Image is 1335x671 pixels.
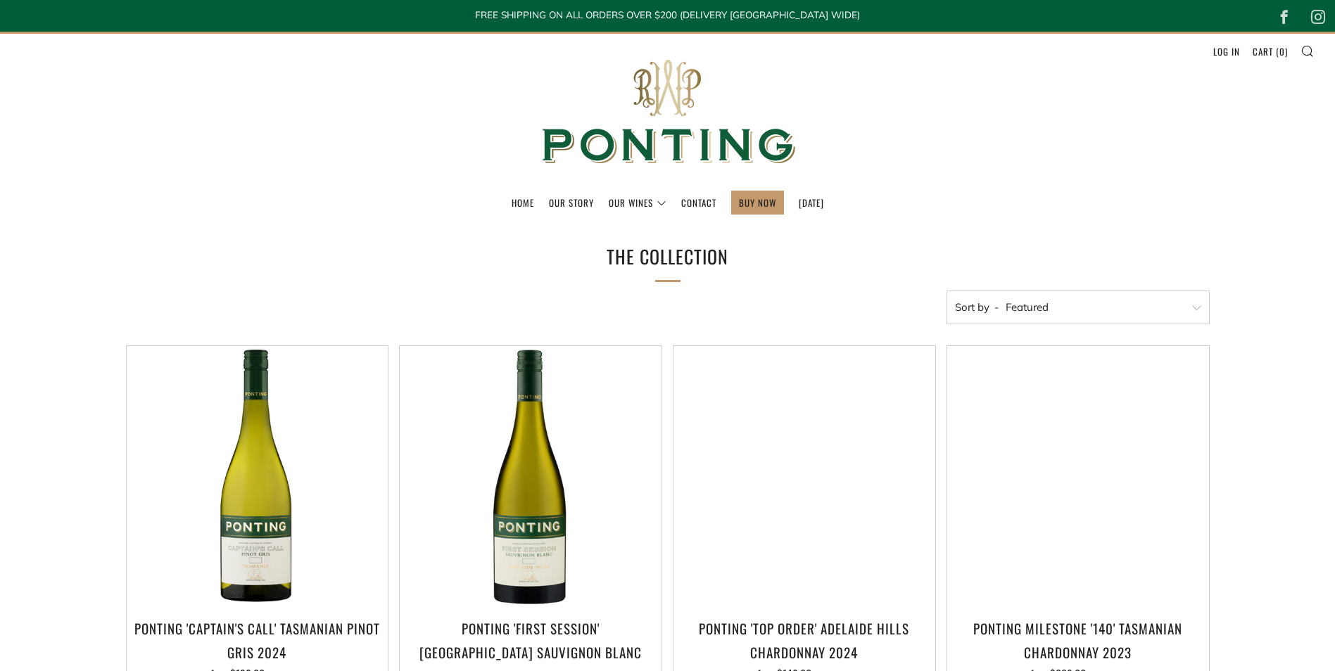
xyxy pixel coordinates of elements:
span: 0 [1279,44,1285,58]
img: Ponting Wines [527,34,809,191]
h3: Ponting Milestone '140' Tasmanian Chardonnay 2023 [954,616,1202,664]
a: Log in [1213,40,1240,63]
a: Home [512,191,534,214]
a: Our Wines [609,191,666,214]
a: Our Story [549,191,594,214]
h1: The Collection [457,241,879,274]
a: Cart (0) [1253,40,1288,63]
a: BUY NOW [739,191,776,214]
a: [DATE] [799,191,824,214]
a: Contact [681,191,716,214]
h3: Ponting 'Top Order' Adelaide Hills Chardonnay 2024 [681,616,928,664]
h3: Ponting 'Captain's Call' Tasmanian Pinot Gris 2024 [134,616,381,664]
